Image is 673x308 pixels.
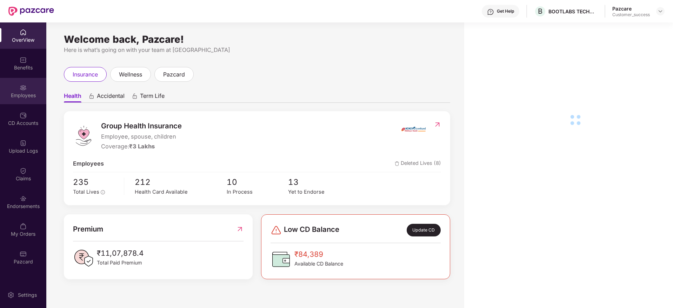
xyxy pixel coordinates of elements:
[135,188,227,196] div: Health Card Available
[612,12,650,18] div: Customer_success
[612,5,650,12] div: Pazcare
[20,112,27,119] img: svg+xml;base64,PHN2ZyBpZD0iQ0RfQWNjb3VudHMiIGRhdGEtbmFtZT0iQ0QgQWNjb3VudHMiIHhtbG5zPSJodHRwOi8vd3...
[434,121,441,128] img: RedirectIcon
[395,159,441,168] span: Deleted Lives (8)
[97,259,144,267] span: Total Paid Premium
[7,292,14,299] img: svg+xml;base64,PHN2ZyBpZD0iU2V0dGluZy0yMHgyMCIgeG1sbnM9Imh0dHA6Ly93d3cudzMub3JnLzIwMDAvc3ZnIiB3aW...
[101,142,182,151] div: Coverage:
[97,92,125,102] span: Accidental
[227,176,288,188] span: 10
[20,56,27,63] img: svg+xml;base64,PHN2ZyBpZD0iQmVuZWZpdHMiIHhtbG5zPSJodHRwOi8vd3d3LnczLm9yZy8yMDAwL3N2ZyIgd2lkdGg9Ij...
[20,195,27,202] img: svg+xml;base64,PHN2ZyBpZD0iRW5kb3JzZW1lbnRzIiB4bWxucz0iaHR0cDovL3d3dy53My5vcmcvMjAwMC9zdmciIHdpZH...
[73,159,104,168] span: Employees
[288,188,349,196] div: Yet to Endorse
[284,224,339,236] span: Low CD Balance
[73,176,119,188] span: 235
[20,250,27,257] img: svg+xml;base64,PHN2ZyBpZD0iUGF6Y2FyZCIgeG1sbnM9Imh0dHA6Ly93d3cudzMub3JnLzIwMDAvc3ZnIiB3aWR0aD0iMj...
[288,176,349,188] span: 13
[294,260,343,268] span: Available CD Balance
[73,189,99,195] span: Total Lives
[64,46,450,54] div: Here is what’s going on with your team at [GEOGRAPHIC_DATA]
[294,249,343,260] span: ₹84,389
[20,84,27,91] img: svg+xml;base64,PHN2ZyBpZD0iRW1wbG95ZWVzIiB4bWxucz0iaHR0cDovL3d3dy53My5vcmcvMjAwMC9zdmciIHdpZHRoPS...
[487,8,494,15] img: svg+xml;base64,PHN2ZyBpZD0iSGVscC0zMngzMiIgeG1sbnM9Imh0dHA6Ly93d3cudzMub3JnLzIwMDAvc3ZnIiB3aWR0aD...
[101,120,182,132] span: Group Health Insurance
[73,223,103,235] span: Premium
[497,8,514,14] div: Get Help
[140,92,165,102] span: Term Life
[20,29,27,36] img: svg+xml;base64,PHN2ZyBpZD0iSG9tZSIgeG1sbnM9Imh0dHA6Ly93d3cudzMub3JnLzIwMDAvc3ZnIiB3aWR0aD0iMjAiIG...
[73,125,94,146] img: logo
[538,7,542,15] span: B
[132,93,138,99] div: animation
[548,8,598,15] div: BOOTLABS TECHNOLOGIES PRIVATE LIMITED
[20,223,27,230] img: svg+xml;base64,PHN2ZyBpZD0iTXlfT3JkZXJzIiBkYXRhLW5hbWU9Ik15IE9yZGVycyIgeG1sbnM9Imh0dHA6Ly93d3cudz...
[73,248,94,269] img: PaidPremiumIcon
[101,190,105,194] span: info-circle
[119,70,142,79] span: wellness
[135,176,227,188] span: 212
[271,249,292,270] img: CDBalanceIcon
[163,70,185,79] span: pazcard
[88,93,95,99] div: animation
[8,7,54,16] img: New Pazcare Logo
[271,225,282,236] img: svg+xml;base64,PHN2ZyBpZD0iRGFuZ2VyLTMyeDMyIiB4bWxucz0iaHR0cDovL3d3dy53My5vcmcvMjAwMC9zdmciIHdpZH...
[227,188,288,196] div: In Process
[236,223,244,235] img: RedirectIcon
[64,92,81,102] span: Health
[20,140,27,147] img: svg+xml;base64,PHN2ZyBpZD0iVXBsb2FkX0xvZ3MiIGRhdGEtbmFtZT0iVXBsb2FkIExvZ3MiIHhtbG5zPSJodHRwOi8vd3...
[16,292,39,299] div: Settings
[407,224,441,236] div: Update CD
[64,36,450,42] div: Welcome back, Pazcare!
[400,120,427,138] img: insurerIcon
[20,167,27,174] img: svg+xml;base64,PHN2ZyBpZD0iQ2xhaW0iIHhtbG5zPSJodHRwOi8vd3d3LnczLm9yZy8yMDAwL3N2ZyIgd2lkdGg9IjIwIi...
[658,8,663,14] img: svg+xml;base64,PHN2ZyBpZD0iRHJvcGRvd24tMzJ4MzIiIHhtbG5zPSJodHRwOi8vd3d3LnczLm9yZy8yMDAwL3N2ZyIgd2...
[101,132,182,141] span: Employee, spouse, children
[395,161,399,166] img: deleteIcon
[73,70,98,79] span: insurance
[97,248,144,259] span: ₹11,07,878.4
[129,143,155,150] span: ₹3 Lakhs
